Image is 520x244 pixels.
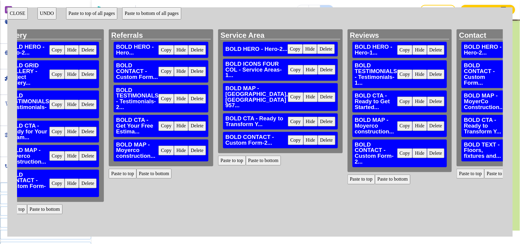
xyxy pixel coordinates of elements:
h2: Service Area [221,32,340,39]
button: UNDO [37,7,56,19]
button: Copy [397,69,413,79]
button: Delete [317,44,335,54]
button: Hide [65,179,79,188]
button: Hide [412,148,427,158]
button: Copy [49,179,65,188]
button: Copy [49,69,65,79]
button: Delete [79,69,97,79]
button: Paste to top [109,169,136,179]
h3: BOLD HERO - Hero... [116,44,158,55]
h3: BOLD CTA - Ready for Your Dream... [7,123,49,140]
button: CLOSE [7,7,28,19]
button: Hide [174,121,188,131]
h3: BOLD MAP - Moyerco construction... [7,147,49,164]
h3: BOLD HERO - Hero-2... [7,44,49,55]
button: Delete [318,117,335,126]
button: Paste to top [348,175,375,184]
h3: BOLD ICONS FOUR COL - Service Areas-1... [225,61,288,78]
button: Hide [303,117,318,126]
button: Hide [65,69,79,79]
button: Delete [79,179,97,188]
button: Hide [412,97,427,106]
h2: Gallery [2,32,101,39]
button: Paste to bottom [136,169,172,179]
h2: Reviews [350,32,450,39]
button: Copy [288,65,303,75]
button: Paste to top [457,169,484,179]
button: Hide [65,127,79,136]
button: Delete [79,127,97,136]
button: Delete [427,97,445,106]
button: Copy [397,45,413,55]
button: Delete [188,67,206,76]
button: Hide [303,44,317,54]
button: Delete [188,146,206,155]
button: Copy [158,45,174,55]
h3: BOLD MAP - MoyerCo Construction... [464,93,504,110]
h3: BOLD CTA - Ready to Get Started... [355,93,397,110]
img: editor icon [5,6,12,13]
h3: BOLD CONTACT - Custom Form... [464,63,504,86]
h3: Need help? [397,7,416,12]
button: Hide [174,45,188,55]
button: Hide [174,94,188,104]
button: Copy [49,45,65,55]
h3: BOLD HERO - Hero-2... [464,44,504,55]
button: Hide [303,135,318,145]
p: Save Draft [428,7,448,12]
button: Save Draft [420,5,456,15]
button: Paste to top [218,156,246,165]
h3: BOLD TESTIMONIALS - Testimonials-1... [7,93,49,116]
h3: BOLD HERO - Hero-1... [355,44,397,55]
button: Delete [79,151,97,161]
button: Copy [158,121,174,131]
button: Delete [318,135,335,145]
button: Copy [288,117,303,126]
button: Paste to bottom [246,156,281,165]
button: Copy [49,100,65,109]
h3: BOLD CTA - Get Your Free Estima... [116,117,158,134]
button: Hide [303,65,318,75]
button: Paste to bottom of all pages [122,7,181,19]
h3: BOLD CONTACT - Custom Form-2... [355,142,397,165]
button: Delete [188,94,206,104]
button: Delete [427,69,445,79]
button: Delete [188,45,206,55]
h3: BOLD TESTIMONIALS - Testimonials-2... [116,87,158,110]
h3: BOLD TEXT - Floors, fixtures and... [464,142,504,159]
h3: BOLD CTA - Ready to Transform Y... [225,116,288,127]
h3: BOLD MAP - [GEOGRAPHIC_DATA], [GEOGRAPHIC_DATA] 957... [225,86,288,108]
button: Paste to bottom [27,204,62,214]
button: Copy [288,44,303,54]
button: Delete [318,92,335,102]
h2: Website Editor [15,6,48,13]
button: Copy [288,135,303,145]
button: Hide [65,100,79,109]
button: Paste to top of all pages [66,7,117,19]
h3: BOLD CTA - Ready to Transform Y... [464,117,504,134]
button: Hide [303,92,318,102]
h3: BOLD MAP - Moyerco construction... [116,142,158,159]
button: Hide [65,45,79,55]
button: Delete [318,65,335,75]
h3: BOLD HERO - Hero-2... [225,46,288,52]
button: Copy [158,94,174,104]
p: Back to Preview [469,7,496,12]
h3: BOLD CONTACT - Custom Form-2... [225,134,288,146]
button: Hide [412,45,427,55]
button: Hide [412,121,427,131]
button: Delete [427,121,445,131]
button: Copy [397,121,413,131]
button: Hide [174,67,188,76]
button: Copy [49,127,65,136]
button: Hide [174,146,188,155]
h3: BOLD GRID GALLERY - Project Gallery... [7,63,49,86]
button: Paste to bottom [375,175,410,184]
button: Delete [188,121,206,131]
h2: Referrals [111,32,211,39]
h3: BOLD MAP - Moyerco construction... [355,117,397,134]
button: Copy [397,97,413,106]
h3: BOLD CONTACT - Custom Form-2... [7,172,49,195]
button: Hide [412,69,427,79]
h3: BOLD CONTACT - Custom Form... [116,63,158,80]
